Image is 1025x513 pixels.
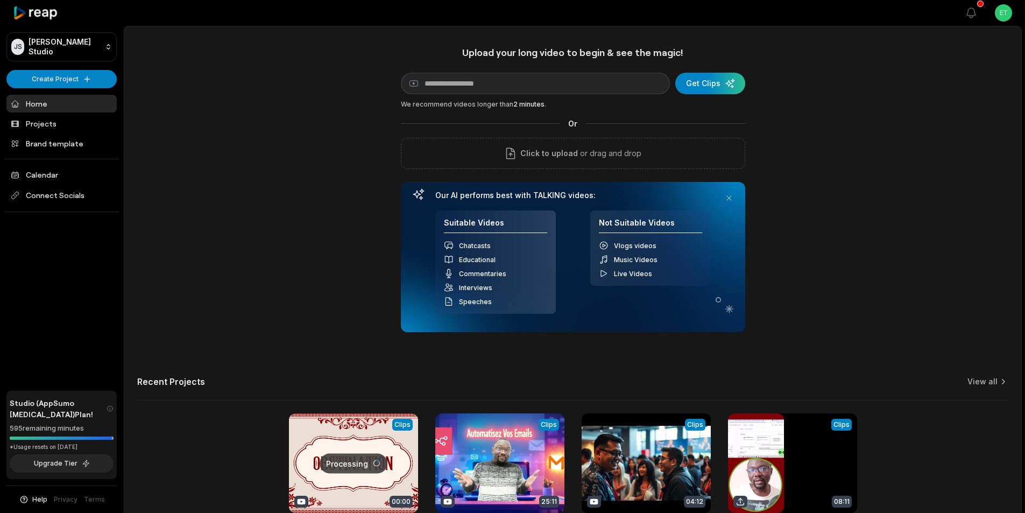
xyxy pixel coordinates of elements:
[19,495,47,504] button: Help
[614,242,656,250] span: Vlogs videos
[10,454,114,473] button: Upgrade Tier
[513,100,545,108] span: 2 minutes
[6,186,117,205] span: Connect Socials
[401,100,745,109] div: We recommend videos longer than .
[459,270,506,278] span: Commentaries
[459,298,492,306] span: Speeches
[614,256,658,264] span: Music Videos
[10,397,107,420] span: Studio (AppSumo [MEDICAL_DATA]) Plan!
[444,218,547,234] h4: Suitable Videos
[401,46,745,59] h1: Upload your long video to begin & see the magic!
[10,443,114,451] div: *Usage resets on [DATE]
[137,376,205,387] h2: Recent Projects
[54,495,77,504] a: Privacy
[599,218,702,234] h4: Not Suitable Videos
[6,70,117,88] button: Create Project
[6,95,117,113] a: Home
[6,115,117,132] a: Projects
[459,242,491,250] span: Chatcasts
[29,37,101,57] p: [PERSON_NAME] Studio
[435,191,711,200] h3: Our AI performs best with TALKING videos:
[11,39,24,55] div: JS
[32,495,47,504] span: Help
[10,423,114,434] div: 595 remaining minutes
[675,73,745,94] button: Get Clips
[459,256,496,264] span: Educational
[560,118,586,129] span: Or
[6,166,117,184] a: Calendar
[614,270,652,278] span: Live Videos
[84,495,105,504] a: Terms
[459,284,492,292] span: Interviews
[520,147,578,160] span: Click to upload
[967,376,998,387] a: View all
[578,147,641,160] p: or drag and drop
[6,135,117,152] a: Brand template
